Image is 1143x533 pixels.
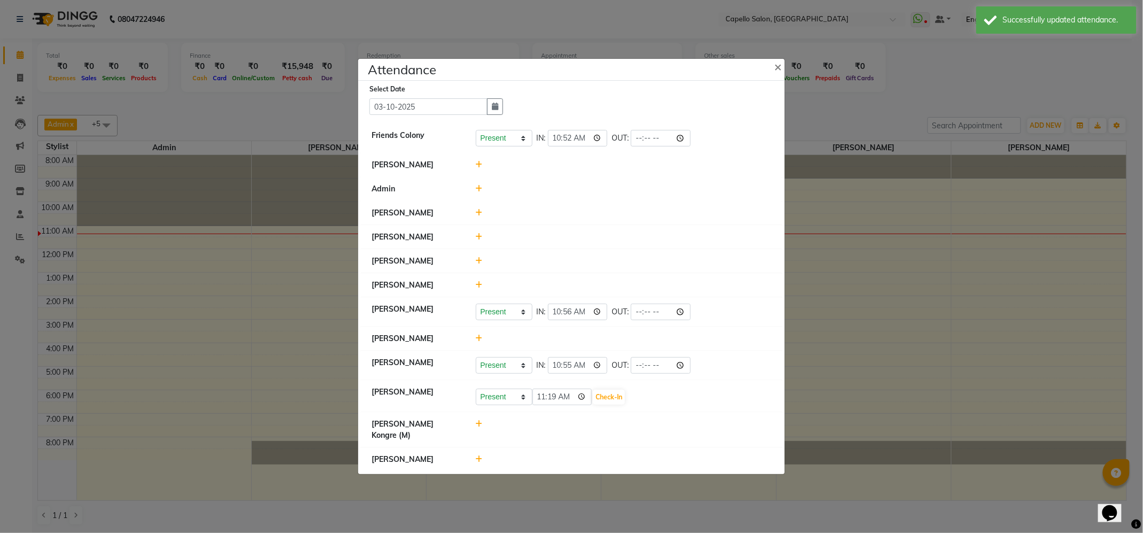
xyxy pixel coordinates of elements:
[364,280,468,291] div: [PERSON_NAME]
[364,130,468,146] div: Friends Colony
[612,360,629,371] span: OUT:
[364,304,468,320] div: [PERSON_NAME]
[1098,490,1132,522] iframe: chat widget
[774,58,782,74] span: ×
[364,387,468,406] div: [PERSON_NAME]
[364,183,468,195] div: Admin
[369,84,405,94] label: Select Date
[612,306,629,318] span: OUT:
[368,60,436,79] h4: Attendance
[364,419,468,441] div: [PERSON_NAME] Kongre (M)
[537,133,546,144] span: IN:
[364,231,468,243] div: [PERSON_NAME]
[593,390,625,405] button: Check-In
[364,454,468,465] div: [PERSON_NAME]
[766,51,792,81] button: Close
[364,256,468,267] div: [PERSON_NAME]
[537,306,546,318] span: IN:
[612,133,629,144] span: OUT:
[1003,14,1129,26] div: Successfully updated attendance.
[364,357,468,374] div: [PERSON_NAME]
[364,207,468,219] div: [PERSON_NAME]
[364,333,468,344] div: [PERSON_NAME]
[537,360,546,371] span: IN:
[369,98,488,115] input: Select date
[364,159,468,171] div: [PERSON_NAME]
